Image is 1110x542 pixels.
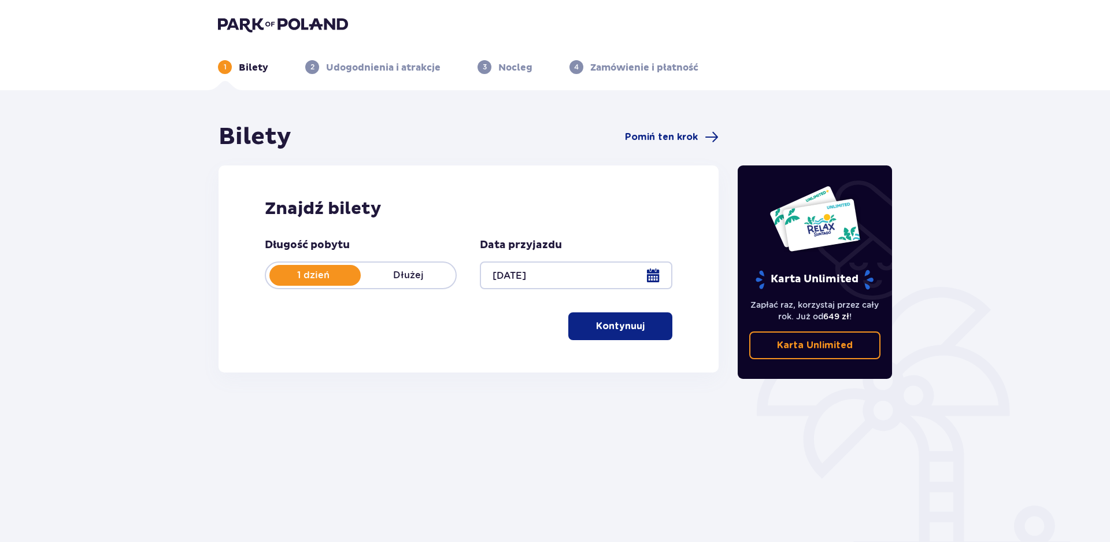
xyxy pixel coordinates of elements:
a: Karta Unlimited [749,331,881,359]
p: Karta Unlimited [777,339,853,352]
p: Karta Unlimited [754,270,875,290]
p: 1 [224,62,227,72]
p: Długość pobytu [265,238,350,252]
h1: Bilety [219,123,291,152]
p: Udogodnienia i atrakcje [326,61,441,74]
span: 649 zł [823,312,849,321]
button: Kontynuuj [568,312,672,340]
p: Kontynuuj [596,320,645,333]
a: Pomiń ten krok [625,130,719,144]
img: Park of Poland logo [218,16,348,32]
p: Zamówienie i płatność [590,61,698,74]
p: Nocleg [498,61,532,74]
p: Dłużej [361,269,456,282]
p: Bilety [239,61,268,74]
p: Zapłać raz, korzystaj przez cały rok. Już od ! [749,299,881,322]
p: 2 [310,62,314,72]
p: 3 [483,62,487,72]
span: Pomiń ten krok [625,131,698,143]
p: Data przyjazdu [480,238,562,252]
p: 4 [574,62,579,72]
p: 1 dzień [266,269,361,282]
h2: Znajdź bilety [265,198,672,220]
